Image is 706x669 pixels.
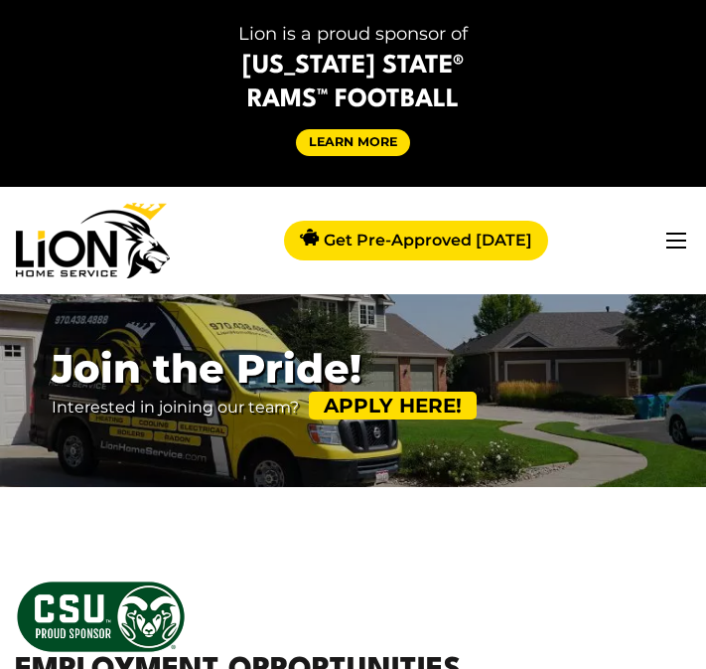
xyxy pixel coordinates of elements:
span: Join the Pride! [52,346,654,392]
img: CSU Sponsor Badge [15,580,187,654]
span: Lion is a proud sponsor of [219,18,488,50]
img: Lion Home Service [16,203,170,278]
a: Get Pre-Approved [DATE] [284,221,548,260]
p: Interested in joining our team? [52,392,654,419]
a: Apply Here! [309,392,477,419]
span: [US_STATE] State® Rams™ Football [219,50,488,117]
a: Learn More [296,129,409,155]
